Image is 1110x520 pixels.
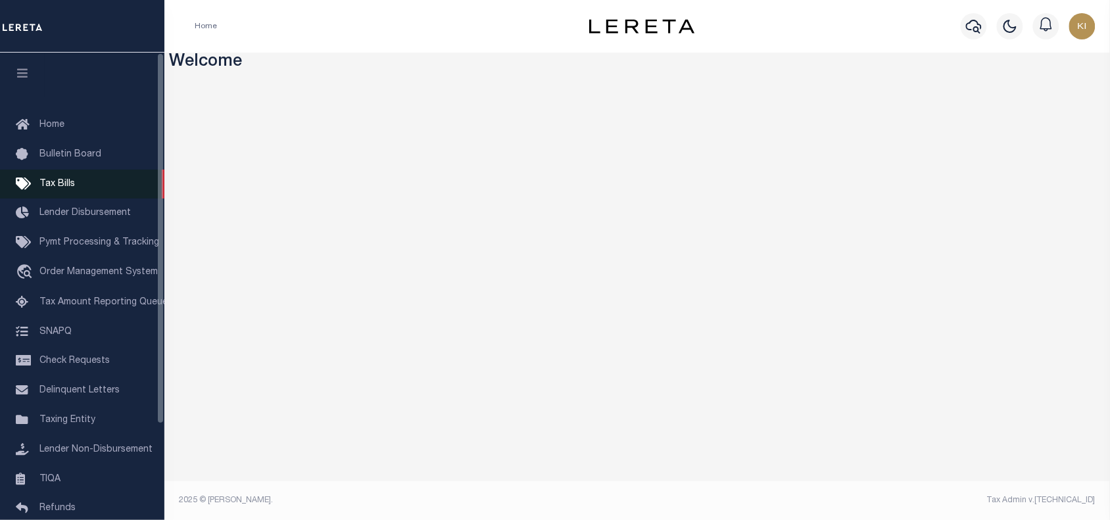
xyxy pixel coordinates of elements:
span: Order Management System [39,268,158,277]
img: logo-dark.svg [589,19,694,34]
span: Check Requests [39,356,110,366]
span: TIQA [39,474,60,483]
span: Lender Non-Disbursement [39,445,153,454]
img: svg+xml;base64,PHN2ZyB4bWxucz0iaHR0cDovL3d3dy53My5vcmcvMjAwMC9zdmciIHBvaW50ZXItZXZlbnRzPSJub25lIi... [1069,13,1096,39]
span: Lender Disbursement [39,208,131,218]
h3: Welcome [170,53,1105,73]
span: Delinquent Letters [39,386,120,395]
i: travel_explore [16,264,37,281]
span: Tax Bills [39,179,75,189]
li: Home [195,20,217,32]
span: Taxing Entity [39,415,95,425]
span: SNAPQ [39,327,72,336]
span: Bulletin Board [39,150,101,159]
div: Tax Admin v.[TECHNICAL_ID] [647,494,1096,506]
div: 2025 © [PERSON_NAME]. [170,494,638,506]
span: Pymt Processing & Tracking [39,238,159,247]
span: Refunds [39,504,76,513]
span: Tax Amount Reporting Queue [39,298,168,307]
span: Home [39,120,64,130]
